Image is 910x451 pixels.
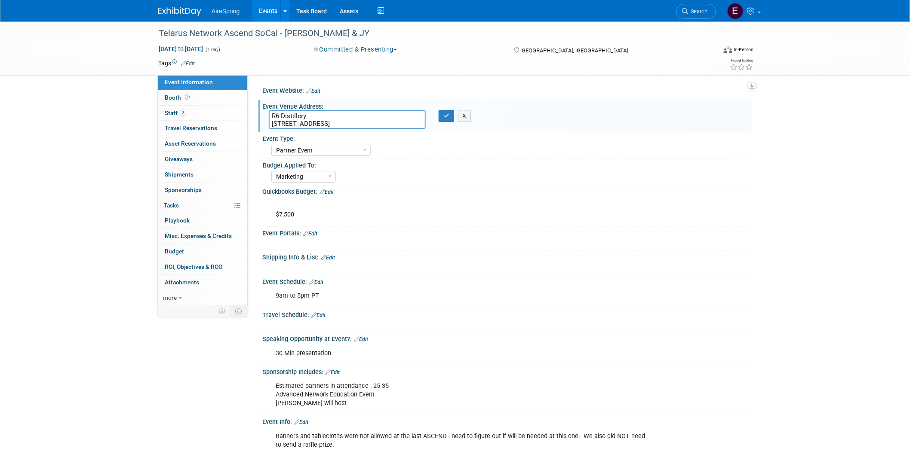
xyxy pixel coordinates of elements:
[320,189,334,195] a: Edit
[262,100,752,111] div: Event Venue Address:
[158,290,247,305] a: more
[727,3,744,19] img: erica arjona
[183,94,191,101] span: Booth not reserved yet
[262,275,752,286] div: Event Schedule:
[165,140,216,147] span: Asset Reservations
[215,305,230,317] td: Personalize Event Tab Strip
[158,90,247,105] a: Booth
[165,79,213,85] span: Event Information
[270,198,657,223] div: $7,500
[165,186,202,193] span: Sponsorships
[262,415,752,427] div: Event Info:
[354,336,368,342] a: Edit
[270,378,657,412] div: Estimated partners in attendance : 25-35 Advanced Network Education Event [PERSON_NAME] will host
[158,152,247,167] a: Giveaways
[158,213,247,228] a: Playbook
[177,46,185,52] span: to
[270,287,657,305] div: 9am to 5pm PT
[158,198,247,213] a: Tasks
[306,88,320,94] a: Edit
[520,47,628,54] span: [GEOGRAPHIC_DATA], [GEOGRAPHIC_DATA]
[180,110,186,116] span: 2
[294,419,308,425] a: Edit
[665,45,754,58] div: Event Format
[270,345,657,362] div: 30 Min presentation
[262,308,752,320] div: Travel Schedule:
[676,4,716,19] a: Search
[262,185,752,196] div: Quickbooks Budget:
[311,312,326,318] a: Edit
[458,110,471,122] button: X
[311,45,401,54] button: Committed & Presenting
[158,244,247,259] a: Budget
[156,26,703,41] div: Telarus Network Ascend SoCal - [PERSON_NAME] & JY
[165,110,186,116] span: Staff
[205,47,220,52] span: (1 day)
[165,279,199,286] span: Attachments
[263,159,748,170] div: Budget Applied To:
[163,294,177,301] span: more
[212,8,240,15] span: AireSpring
[263,132,748,143] div: Event Type:
[734,46,754,53] div: In-Person
[165,125,217,131] span: Travel Reservations
[158,7,201,16] img: ExhibitDay
[181,61,195,67] a: Edit
[165,217,190,224] span: Playbook
[158,59,195,67] td: Tags
[165,94,191,101] span: Booth
[730,59,753,63] div: Event Rating
[158,183,247,198] a: Sponsorships
[158,45,203,53] span: [DATE] [DATE]
[262,251,752,262] div: Shipping Info & List:
[158,167,247,182] a: Shipments
[262,227,752,238] div: Event Portals:
[165,263,222,270] span: ROI, Objectives & ROO
[158,121,247,136] a: Travel Reservations
[230,305,248,317] td: Toggle Event Tabs
[326,369,340,375] a: Edit
[164,202,179,209] span: Tasks
[262,332,752,344] div: Speaking Opportunity at Event?:
[165,155,193,162] span: Giveaways
[158,259,247,274] a: ROI, Objectives & ROO
[158,275,247,290] a: Attachments
[165,248,184,255] span: Budget
[165,232,232,239] span: Misc. Expenses & Credits
[309,279,323,285] a: Edit
[262,84,752,95] div: Event Website:
[165,171,194,178] span: Shipments
[688,8,708,15] span: Search
[158,136,247,151] a: Asset Reservations
[321,255,335,261] a: Edit
[158,106,247,121] a: Staff2
[303,231,317,237] a: Edit
[724,46,732,53] img: Format-Inperson.png
[262,366,752,377] div: Sponsorship Includes:
[158,229,247,244] a: Misc. Expenses & Credits
[158,75,247,90] a: Event Information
